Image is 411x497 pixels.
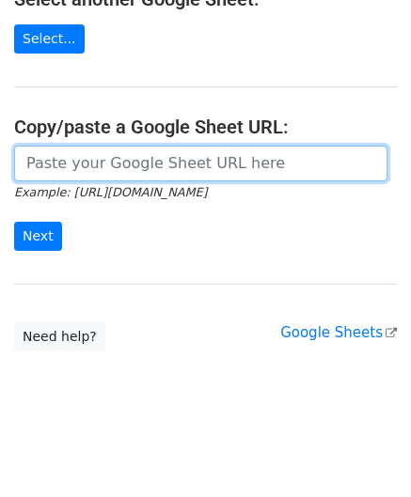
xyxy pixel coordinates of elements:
input: Paste your Google Sheet URL here [14,146,387,181]
input: Next [14,222,62,251]
a: Need help? [14,322,105,351]
h4: Copy/paste a Google Sheet URL: [14,116,397,138]
a: Select... [14,24,85,54]
a: Google Sheets [280,324,397,341]
small: Example: [URL][DOMAIN_NAME] [14,185,207,199]
iframe: Chat Widget [317,407,411,497]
